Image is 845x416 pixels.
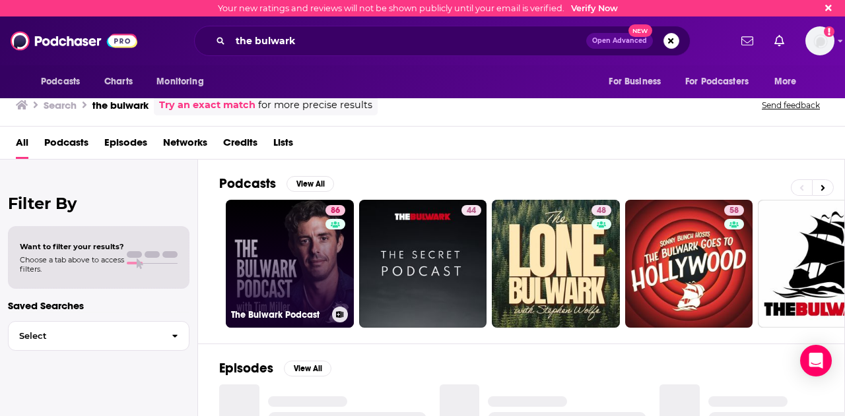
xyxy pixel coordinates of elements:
[461,205,481,216] a: 44
[729,204,739,218] span: 58
[8,299,189,312] p: Saved Searches
[41,73,80,91] span: Podcasts
[20,242,124,251] span: Want to filter your results?
[492,200,620,328] a: 48
[219,360,273,376] h2: Episodes
[769,30,790,52] a: Show notifications dropdown
[44,99,77,111] h3: Search
[219,360,331,376] a: EpisodesView All
[824,26,834,37] svg: Email not verified
[677,69,768,94] button: open menu
[736,30,759,52] a: Show notifications dropdown
[359,200,487,328] a: 44
[11,28,137,53] img: Podchaser - Follow, Share and Rate Podcasts
[96,69,141,94] a: Charts
[628,24,652,37] span: New
[219,175,276,192] h2: Podcasts
[592,38,647,44] span: Open Advanced
[223,132,257,159] a: Credits
[284,361,331,376] button: View All
[599,69,677,94] button: open menu
[159,98,255,113] a: Try an exact match
[765,69,813,94] button: open menu
[591,205,611,216] a: 48
[258,98,372,113] span: for more precise results
[609,73,661,91] span: For Business
[104,132,147,159] a: Episodes
[231,309,327,320] h3: The Bulwark Podcast
[230,30,586,51] input: Search podcasts, credits, & more...
[218,3,618,13] div: Your new ratings and reviews will not be shown publicly until your email is verified.
[331,204,340,218] span: 86
[8,194,189,213] h2: Filter By
[805,26,834,55] img: User Profile
[32,69,97,94] button: open menu
[325,205,345,216] a: 86
[16,132,28,159] a: All
[92,99,149,111] h3: the bulwark
[625,200,753,328] a: 58
[9,332,161,340] span: Select
[287,176,334,192] button: View All
[800,345,832,376] div: Open Intercom Messenger
[774,73,797,91] span: More
[685,73,749,91] span: For Podcasters
[147,69,220,94] button: open menu
[467,204,476,218] span: 44
[805,26,834,55] button: Show profile menu
[8,321,189,351] button: Select
[194,26,691,56] div: Search podcasts, credits, & more...
[44,132,88,159] a: Podcasts
[104,73,133,91] span: Charts
[571,3,618,13] a: Verify Now
[20,255,124,274] span: Choose a tab above to access filters.
[805,26,834,55] span: Logged in as carlosrosario
[597,204,606,218] span: 48
[273,132,293,159] a: Lists
[156,73,203,91] span: Monitoring
[219,175,334,192] a: PodcastsView All
[724,205,744,216] a: 58
[758,100,824,111] button: Send feedback
[163,132,207,159] a: Networks
[586,33,653,49] button: Open AdvancedNew
[226,200,354,328] a: 86The Bulwark Podcast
